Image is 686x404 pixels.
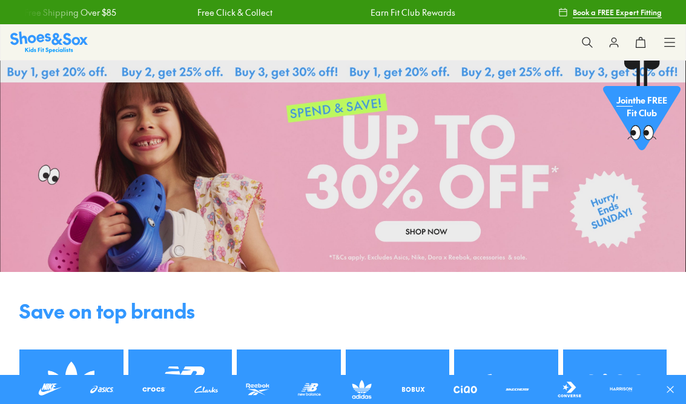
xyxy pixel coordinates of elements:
[24,6,116,19] a: Free Shipping Over $85
[10,31,88,53] img: SNS_Logo_Responsive.svg
[197,6,272,19] a: Free Click & Collect
[603,84,681,129] p: the FREE Fit Club
[370,6,455,19] a: Earn Fit Club Rewards
[558,1,662,23] a: Book a FREE Expert Fitting
[616,94,633,106] span: Join
[573,7,662,18] span: Book a FREE Expert Fitting
[10,31,88,53] a: Shoes & Sox
[603,60,681,157] a: Jointhe FREE Fit Club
